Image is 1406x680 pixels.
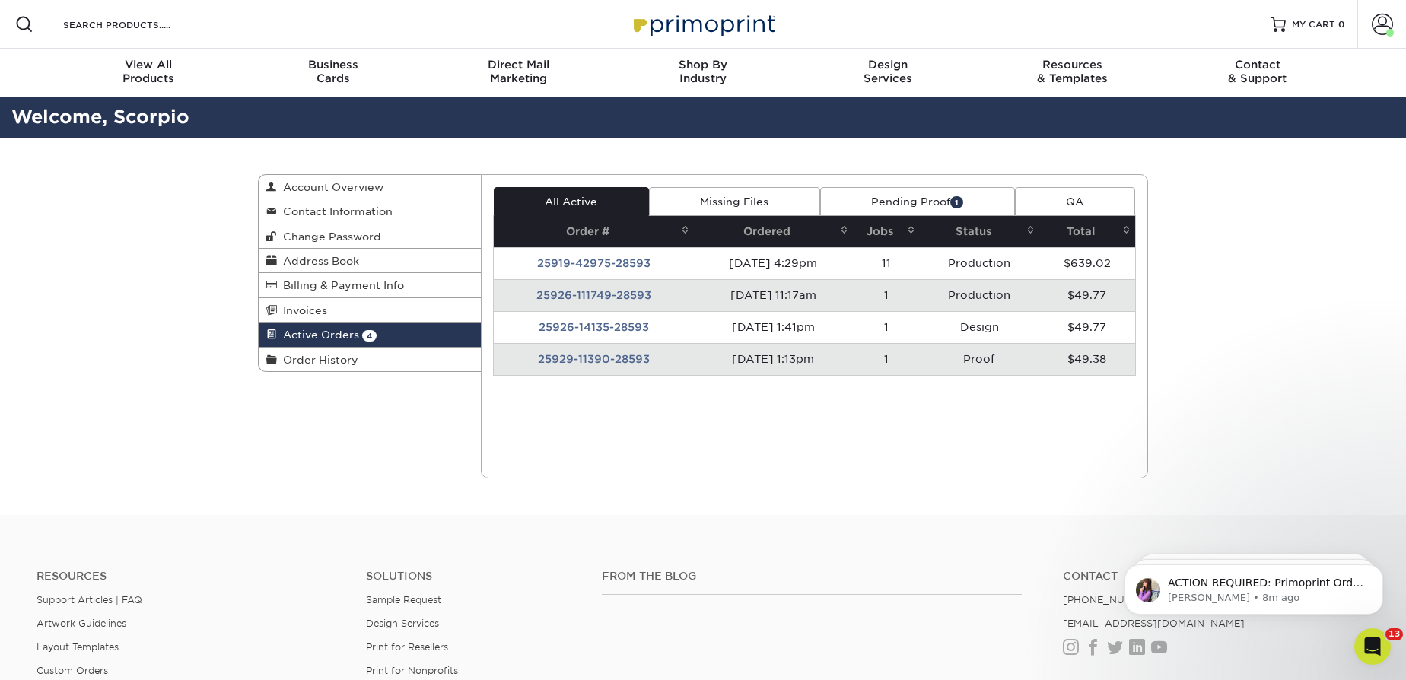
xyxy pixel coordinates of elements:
td: [DATE] 4:29pm [694,247,853,279]
span: 4 [362,330,377,342]
a: Print for Nonprofits [366,665,458,676]
iframe: Intercom live chat [1354,628,1391,665]
th: Total [1039,216,1135,247]
a: Print for Resellers [366,641,448,653]
a: Design Services [366,618,439,629]
a: Missing Files [649,187,820,216]
iframe: Intercom notifications message [1102,532,1406,639]
td: 25926-14135-28593 [494,311,694,343]
td: Production [920,279,1039,311]
span: Business [241,58,426,71]
div: Industry [611,58,796,85]
span: Contact [1165,58,1350,71]
a: BusinessCards [241,49,426,97]
th: Ordered [694,216,853,247]
td: 1 [853,343,920,375]
a: Shop ByIndustry [611,49,796,97]
span: Resources [980,58,1165,71]
span: Account Overview [277,181,383,193]
span: Design [795,58,980,71]
td: Proof [920,343,1039,375]
a: Direct MailMarketing [426,49,611,97]
a: Contact Information [259,199,481,224]
td: 11 [853,247,920,279]
a: Active Orders 4 [259,323,481,347]
span: MY CART [1292,18,1335,31]
a: Resources& Templates [980,49,1165,97]
td: [DATE] 1:41pm [694,311,853,343]
h4: Resources [37,570,343,583]
a: View AllProducts [56,49,241,97]
a: Change Password [259,224,481,249]
div: Products [56,58,241,85]
th: Status [920,216,1039,247]
a: Address Book [259,249,481,273]
div: & Templates [980,58,1165,85]
span: Change Password [277,230,381,243]
th: Order # [494,216,694,247]
a: DesignServices [795,49,980,97]
th: Jobs [853,216,920,247]
span: Contact Information [277,205,393,218]
td: [DATE] 1:13pm [694,343,853,375]
a: Order History [259,348,481,371]
a: [PHONE_NUMBER] [1063,594,1157,605]
td: $49.77 [1039,311,1135,343]
h4: From the Blog [602,570,1022,583]
div: Marketing [426,58,611,85]
img: Primoprint [627,8,779,40]
a: QA [1015,187,1135,216]
p: Message from Erica, sent 8m ago [66,59,262,72]
a: Support Articles | FAQ [37,594,142,605]
span: Active Orders [277,329,359,341]
span: Invoices [277,304,327,316]
a: Sample Request [366,594,441,605]
span: 13 [1385,628,1403,640]
a: Contact [1063,570,1369,583]
a: Invoices [259,298,481,323]
a: Pending Proof1 [820,187,1015,216]
h4: Solutions [366,570,578,583]
td: $639.02 [1039,247,1135,279]
span: Address Book [277,255,359,267]
td: 25926-111749-28593 [494,279,694,311]
span: View All [56,58,241,71]
span: 1 [950,196,963,208]
div: Services [795,58,980,85]
td: $49.38 [1039,343,1135,375]
td: 25919-42975-28593 [494,247,694,279]
div: & Support [1165,58,1350,85]
td: 1 [853,311,920,343]
div: Cards [241,58,426,85]
span: ACTION REQUIRED: Primoprint Order 25929-11390-28593 Thank you for placing your print order with P... [66,44,262,373]
span: Direct Mail [426,58,611,71]
td: Design [920,311,1039,343]
input: SEARCH PRODUCTS..... [62,15,210,33]
span: 0 [1338,19,1345,30]
a: Account Overview [259,175,481,199]
td: 1 [853,279,920,311]
span: Shop By [611,58,796,71]
span: Billing & Payment Info [277,279,404,291]
a: Contact& Support [1165,49,1350,97]
td: 25929-11390-28593 [494,343,694,375]
span: Order History [277,354,358,366]
td: [DATE] 11:17am [694,279,853,311]
a: All Active [494,187,649,216]
a: Artwork Guidelines [37,618,126,629]
a: [EMAIL_ADDRESS][DOMAIN_NAME] [1063,618,1245,629]
td: Production [920,247,1039,279]
a: Billing & Payment Info [259,273,481,297]
td: $49.77 [1039,279,1135,311]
